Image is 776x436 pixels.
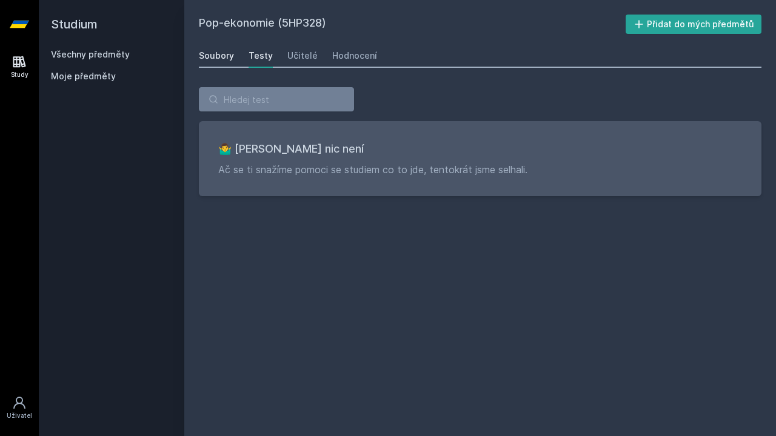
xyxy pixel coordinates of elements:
[287,44,318,68] a: Učitelé
[199,44,234,68] a: Soubory
[199,87,354,111] input: Hledej test
[218,162,742,177] p: Ač se ti snažíme pomoci se studiem co to jde, tentokrát jsme selhali.
[332,44,377,68] a: Hodnocení
[199,15,626,34] h2: Pop-ekonomie (5HP328)
[199,50,234,62] div: Soubory
[51,70,116,82] span: Moje předměty
[249,44,273,68] a: Testy
[287,50,318,62] div: Učitelé
[7,411,32,420] div: Uživatel
[218,140,742,157] h3: 🤷‍♂️ [PERSON_NAME] nic není
[11,70,28,79] div: Study
[51,49,130,59] a: Všechny předměty
[2,389,36,426] a: Uživatel
[332,50,377,62] div: Hodnocení
[626,15,762,34] button: Přidat do mých předmětů
[2,48,36,85] a: Study
[249,50,273,62] div: Testy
